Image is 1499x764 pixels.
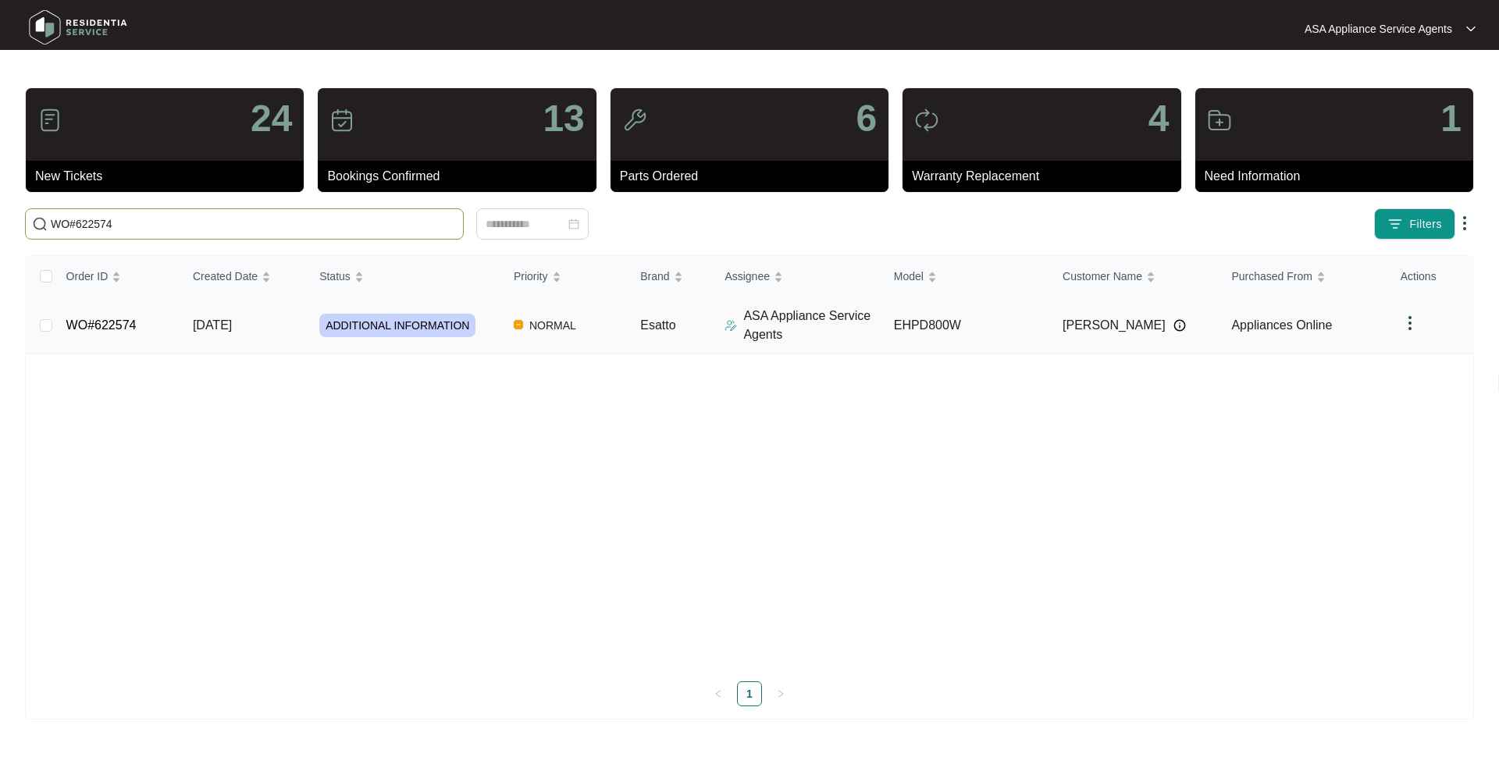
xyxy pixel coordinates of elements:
[23,4,133,51] img: residentia service logo
[1466,25,1476,33] img: dropdown arrow
[1148,100,1170,137] p: 4
[881,297,1050,354] td: EHPD800W
[37,108,62,133] img: icon
[706,681,731,706] button: left
[327,167,596,186] p: Bookings Confirmed
[881,256,1050,297] th: Model
[725,268,770,285] span: Assignee
[620,167,888,186] p: Parts Ordered
[1374,208,1455,240] button: filter iconFilters
[1207,108,1232,133] img: icon
[66,268,109,285] span: Order ID
[737,681,762,706] li: 1
[66,318,137,332] a: WO#622574
[193,268,258,285] span: Created Date
[725,319,737,332] img: Assigner Icon
[768,681,793,706] button: right
[251,100,292,137] p: 24
[1063,268,1142,285] span: Customer Name
[912,167,1180,186] p: Warranty Replacement
[1455,214,1474,233] img: dropdown arrow
[1231,318,1332,332] span: Appliances Online
[32,216,48,232] img: search-icon
[1388,256,1472,297] th: Actions
[35,167,304,186] p: New Tickets
[856,100,877,137] p: 6
[319,314,475,337] span: ADDITIONAL INFORMATION
[628,256,712,297] th: Brand
[1387,216,1403,232] img: filter icon
[712,256,881,297] th: Assignee
[714,689,723,698] span: left
[543,100,584,137] p: 13
[54,256,180,297] th: Order ID
[738,682,761,705] a: 1
[743,307,881,344] p: ASA Appliance Service Agents
[51,215,457,233] input: Search by Order Id, Assignee Name, Customer Name, Brand and Model
[1173,319,1186,332] img: Info icon
[1409,216,1442,233] span: Filters
[329,108,354,133] img: icon
[622,108,647,133] img: icon
[1231,268,1312,285] span: Purchased From
[1205,167,1473,186] p: Need Information
[180,256,307,297] th: Created Date
[1440,100,1462,137] p: 1
[640,268,669,285] span: Brand
[914,108,939,133] img: icon
[319,268,351,285] span: Status
[193,318,232,332] span: [DATE]
[706,681,731,706] li: Previous Page
[894,268,924,285] span: Model
[514,320,523,329] img: Vercel Logo
[776,689,785,698] span: right
[523,316,582,335] span: NORMAL
[514,268,548,285] span: Priority
[1063,316,1166,335] span: [PERSON_NAME]
[307,256,501,297] th: Status
[501,256,628,297] th: Priority
[1305,21,1452,37] p: ASA Appliance Service Agents
[640,318,675,332] span: Esatto
[768,681,793,706] li: Next Page
[1401,314,1419,332] img: dropdown arrow
[1050,256,1219,297] th: Customer Name
[1219,256,1387,297] th: Purchased From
